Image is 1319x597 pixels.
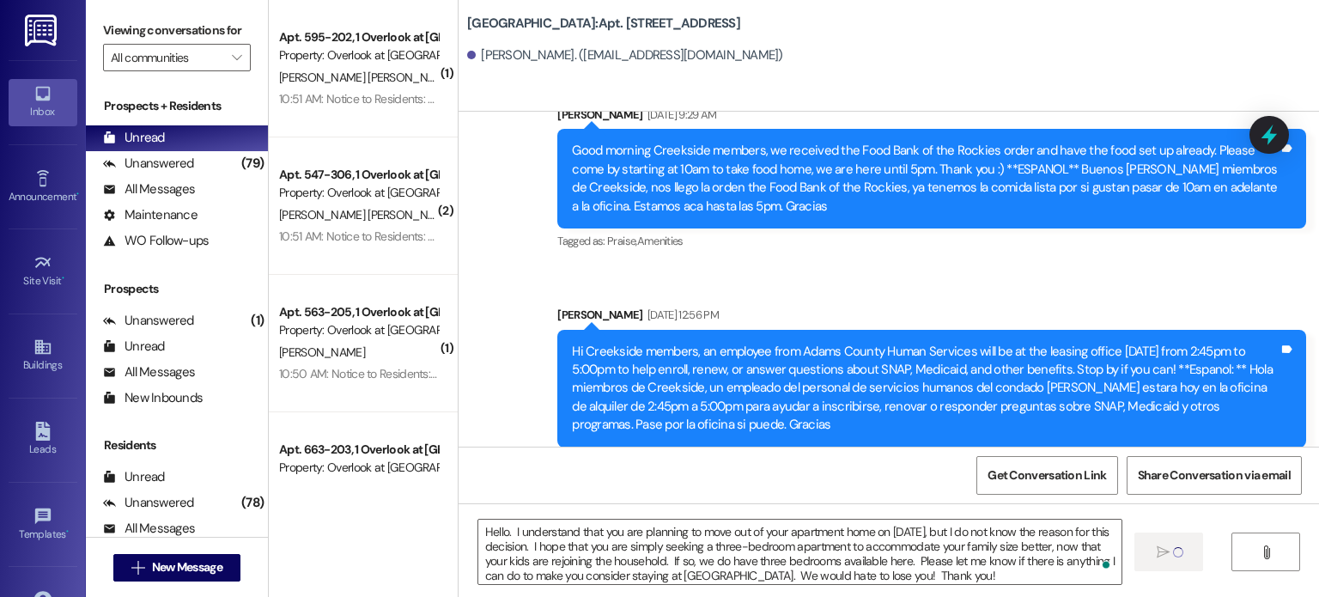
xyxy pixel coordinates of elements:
[1157,545,1170,559] i: 
[103,468,165,486] div: Unread
[131,561,144,575] i: 
[103,389,203,407] div: New Inbounds
[103,232,209,250] div: WO Follow-ups
[279,321,438,339] div: Property: Overlook at [GEOGRAPHIC_DATA]
[478,520,1121,584] textarea: To enrich screen reader interactions, please activate Accessibility in Grammarly extension settings
[279,70,453,85] span: [PERSON_NAME] [PERSON_NAME]
[9,248,77,295] a: Site Visit •
[103,520,195,538] div: All Messages
[1138,466,1291,484] span: Share Conversation via email
[9,79,77,125] a: Inbox
[237,150,268,177] div: (79)
[103,312,194,330] div: Unanswered
[467,46,783,64] div: [PERSON_NAME]. ([EMAIL_ADDRESS][DOMAIN_NAME])
[103,494,194,512] div: Unanswered
[103,363,195,381] div: All Messages
[279,46,438,64] div: Property: Overlook at [GEOGRAPHIC_DATA]
[237,490,268,516] div: (78)
[988,466,1106,484] span: Get Conversation Link
[643,306,719,324] div: [DATE] 12:56 PM
[279,207,453,222] span: [PERSON_NAME] [PERSON_NAME]
[103,180,195,198] div: All Messages
[572,142,1279,216] div: Good morning Creekside members, we received the Food Bank of the Rockies order and have the food ...
[152,558,222,576] span: New Message
[279,166,438,184] div: Apt. 547-306, 1 Overlook at [GEOGRAPHIC_DATA]
[103,155,194,173] div: Unanswered
[86,436,268,454] div: Residents
[572,343,1279,435] div: Hi Creekside members, an employee from Adams County Human Services will be at the leasing office ...
[643,106,717,124] div: [DATE] 9:29 AM
[62,272,64,284] span: •
[279,184,438,202] div: Property: Overlook at [GEOGRAPHIC_DATA]
[246,308,268,334] div: (1)
[76,188,79,200] span: •
[279,28,438,46] div: Apt. 595-202, 1 Overlook at [GEOGRAPHIC_DATA]
[279,459,438,477] div: Property: Overlook at [GEOGRAPHIC_DATA]
[976,456,1117,495] button: Get Conversation Link
[103,17,251,44] label: Viewing conversations for
[467,15,740,33] b: [GEOGRAPHIC_DATA]: Apt. [STREET_ADDRESS]
[103,206,198,224] div: Maintenance
[66,526,69,538] span: •
[637,234,684,248] span: Amenities
[9,332,77,379] a: Buildings
[557,228,1306,253] div: Tagged as:
[232,51,241,64] i: 
[557,106,1306,130] div: [PERSON_NAME]
[1260,545,1273,559] i: 
[86,280,268,298] div: Prospects
[113,554,240,582] button: New Message
[25,15,60,46] img: ResiDesk Logo
[103,338,165,356] div: Unread
[103,129,165,147] div: Unread
[111,44,223,71] input: All communities
[1127,456,1302,495] button: Share Conversation via email
[9,502,77,548] a: Templates •
[557,306,1306,330] div: [PERSON_NAME]
[86,97,268,115] div: Prospects + Residents
[9,417,77,463] a: Leads
[279,303,438,321] div: Apt. 563-205, 1 Overlook at [GEOGRAPHIC_DATA]
[279,441,438,459] div: Apt. 663-203, 1 Overlook at [GEOGRAPHIC_DATA]
[279,344,365,360] span: [PERSON_NAME]
[607,234,636,248] span: Praise ,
